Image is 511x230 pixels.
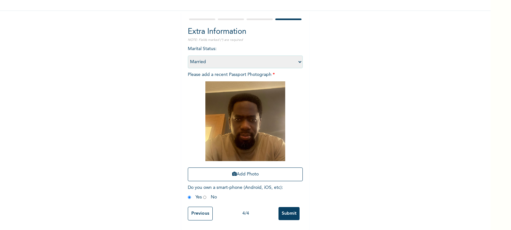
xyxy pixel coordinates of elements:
[205,81,285,161] img: Crop
[188,72,303,184] span: Please add a recent Passport Photograph
[188,185,283,199] span: Do you own a smart-phone (Android, iOS, etc) : Yes No
[188,167,303,181] button: Add Photo
[188,38,303,42] p: NOTE: Fields marked (*) are required
[188,26,303,38] h2: Extra Information
[188,47,303,64] span: Marital Status :
[278,207,300,220] input: Submit
[213,210,278,217] div: 4 / 4
[188,207,213,220] input: Previous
